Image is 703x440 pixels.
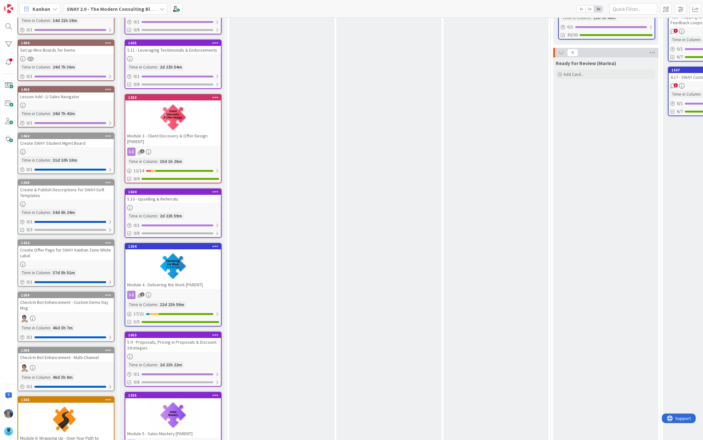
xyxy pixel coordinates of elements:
[556,60,616,66] span: Ready for Review (Marina)
[18,186,114,200] div: Create & Publish Descriptions for SWAY-Soft Templates
[125,392,221,398] div: 1305
[18,72,114,80] div: 0/1
[50,63,51,70] span: :
[134,73,140,80] span: 0 / 1
[134,371,140,378] span: 0 / 1
[125,188,222,238] a: 16045.10 - Upselling & ReferralsTime in Column:2d 22h 59m0/10/8
[18,133,114,139] div: 1464
[18,218,114,226] div: 0/1
[20,314,28,322] img: TP
[585,6,594,12] span: 2x
[21,241,114,245] div: 1424
[127,361,157,368] div: Time in Column
[21,87,114,92] div: 1493
[157,63,158,70] span: :
[125,189,221,203] div: 16045.10 - Upselling & Referrals
[18,86,114,128] a: 1493Lesson Add - LI Sales NavigatorTime in Column:24d 7h 42m0/1
[567,24,573,30] span: 0 / 1
[26,226,33,233] span: 0/3
[134,311,144,317] span: 17 / 21
[26,279,33,285] span: 0 / 1
[125,189,221,195] div: 1604
[128,244,221,249] div: 1304
[26,73,33,80] span: 0 / 1
[127,301,157,308] div: Time in Column
[158,212,184,219] div: 2d 22h 59m
[134,26,140,33] span: 0/8
[125,338,221,352] div: 5.9 - Proposals, Pricing in Proposals & Discount Strategies
[18,46,114,54] div: Set up Miro Boards for Demo
[18,239,114,287] a: 1424Create Offer Page for SWAY Kanban Zone White LabelTime in Column:37d 5h 51m0/1
[140,149,144,153] span: 1
[125,332,221,338] div: 1603
[125,332,221,352] div: 16035.9 - Proposals, Pricing in Proposals & Discount Strategies
[21,348,114,353] div: 1368
[125,221,221,229] div: 0/1
[134,81,140,88] span: 0/8
[4,427,13,436] img: avatar
[157,361,158,368] span: :
[158,63,184,70] div: 2d 22h 54m
[609,3,657,15] input: Quick Filter...
[18,133,114,147] div: 1464Create SWAY Student Mgmt Board
[20,17,50,24] div: Time in Column
[134,319,140,325] span: 5/5
[18,26,114,34] div: 0/1
[18,347,114,391] a: 1368Check-In Bot Enhancement - Multi-ChannelTPTime in Column:46d 3h 8m0/1
[567,32,578,38] span: 30/30
[125,167,221,175] div: 12/14
[134,379,140,385] span: 0/8
[18,240,114,260] div: 1424Create Offer Page for SWAY Kanban Zone White Label
[21,293,114,297] div: 1369
[18,240,114,246] div: 1424
[674,29,678,33] span: 7
[18,348,114,362] div: 1368Check-In Bot Enhancement - Multi-Channel
[51,374,74,381] div: 46d 3h 8m
[18,179,114,234] a: 1448Create & Publish Descriptions for SWAY-Soft TemplatesTime in Column:34d 6h 24m0/10/3
[18,292,114,342] a: 1369Check-In Bot Enhancement - Custom Demo Day MsgTPTime in Column:46d 3h 7m0/1
[594,6,603,12] span: 3x
[128,393,221,398] div: 1305
[134,18,140,25] span: 0 / 1
[20,363,28,372] img: TP
[50,110,51,117] span: :
[18,180,114,186] div: 1448
[4,4,13,13] img: Visit kanbanzone.com
[18,278,114,286] div: 0/1
[125,95,221,100] div: 1303
[125,243,222,326] a: 1304Module 4 - Delivering the Work [PARENT]Time in Column:22d 23h 59m17/215/5
[134,167,144,174] span: 12 / 14
[128,95,221,100] div: 1303
[567,49,578,56] span: 0
[18,119,114,127] div: 0/1
[128,190,221,194] div: 1604
[51,157,79,164] div: 31d 10h 10m
[50,209,51,216] span: :
[18,139,114,147] div: Create SWAY Student Mgmt Board
[18,353,114,362] div: Check-In Bot Enhancement - Multi-Channel
[677,54,683,60] span: 6/7
[50,374,51,381] span: :
[125,281,221,289] div: Module 4 - Delivering the Work [PARENT]
[140,292,144,297] span: 1
[21,398,114,402] div: 1306
[18,246,114,260] div: Create Offer Page for SWAY Kanban Zone White Label
[125,332,222,387] a: 16035.9 - Proposals, Pricing in Proposals & Discount StrategiesTime in Column:2d 23h 22m0/10/8
[577,6,585,12] span: 1x
[18,180,114,200] div: 1448Create & Publish Descriptions for SWAY-Soft Templates
[20,209,50,216] div: Time in Column
[26,166,33,173] span: 0 / 1
[125,94,222,183] a: 1303Module 3 - Client Discovery & Offer Design [PARENT]Time in Column:15d 1h 26m12/146/6
[51,269,77,276] div: 37d 5h 51m
[13,1,29,9] span: Support
[51,63,77,70] div: 24d 7h 36m
[20,269,50,276] div: Time in Column
[670,91,700,98] div: Time in Column
[20,324,50,331] div: Time in Column
[18,397,114,403] div: 1306
[677,100,683,107] span: 0 / 1
[18,87,114,101] div: 1493Lesson Add - LI Sales Navigator
[128,333,221,337] div: 1603
[700,36,701,43] span: :
[18,314,114,322] div: TP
